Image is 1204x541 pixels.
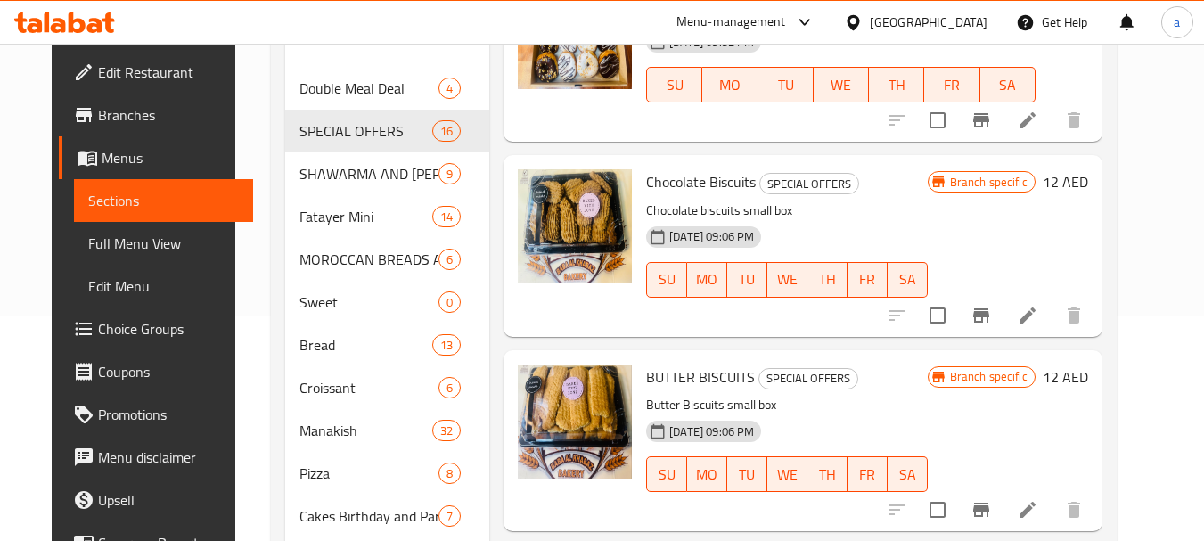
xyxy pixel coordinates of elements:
[758,368,858,389] div: SPECIAL OFFERS
[919,102,956,139] span: Select to update
[439,166,460,183] span: 9
[870,12,987,32] div: [GEOGRAPHIC_DATA]
[821,72,862,98] span: WE
[646,456,687,492] button: SU
[987,72,1028,98] span: SA
[960,294,1003,337] button: Branch-specific-item
[285,409,489,452] div: Manakish32
[299,463,438,484] div: Pizza
[285,281,489,324] div: Sweet0
[662,228,761,245] span: [DATE] 09:06 PM
[1043,365,1088,389] h6: 12 AED
[98,61,239,83] span: Edit Restaurant
[646,200,927,222] p: Chocolate biscuits small box
[285,452,489,495] div: Pizza8
[88,190,239,211] span: Sections
[767,456,807,492] button: WE
[687,456,727,492] button: MO
[662,423,761,440] span: [DATE] 09:06 PM
[59,51,253,94] a: Edit Restaurant
[646,262,687,298] button: SU
[767,262,807,298] button: WE
[694,266,720,292] span: MO
[438,78,461,99] div: items
[943,368,1035,385] span: Branch specific
[1017,110,1038,131] a: Edit menu item
[895,266,921,292] span: SA
[285,152,489,195] div: SHAWARMA AND [PERSON_NAME]9
[438,377,461,398] div: items
[98,104,239,126] span: Branches
[439,465,460,482] span: 8
[924,67,979,102] button: FR
[759,368,857,389] span: SPECIAL OFFERS
[299,505,438,527] span: Cakes Birthday and Party
[438,505,461,527] div: items
[876,72,917,98] span: TH
[855,462,880,488] span: FR
[98,447,239,468] span: Menu disclaimer
[518,365,632,479] img: BUTTER BISCUITS
[285,67,489,110] div: Double Meal Deal4
[299,334,432,356] span: Bread
[59,479,253,521] a: Upsell
[299,420,432,441] span: Manakish
[654,266,680,292] span: SU
[518,169,632,283] img: Chocolate Biscuits
[1052,488,1095,531] button: delete
[439,251,460,268] span: 6
[59,136,253,179] a: Menus
[727,456,767,492] button: TU
[59,307,253,350] a: Choice Groups
[59,436,253,479] a: Menu disclaimer
[98,489,239,511] span: Upsell
[438,249,461,270] div: items
[299,249,438,270] span: MOROCCAN BREADS AND SWEETS
[439,294,460,311] span: 0
[919,491,956,529] span: Select to update
[727,262,767,298] button: TU
[88,275,239,297] span: Edit Menu
[439,508,460,525] span: 7
[646,67,702,102] button: SU
[98,318,239,340] span: Choice Groups
[869,67,924,102] button: TH
[654,462,680,488] span: SU
[980,67,1036,102] button: SA
[74,222,253,265] a: Full Menu View
[285,495,489,537] div: Cakes Birthday and Party7
[433,209,460,225] span: 14
[433,123,460,140] span: 16
[299,120,432,142] span: SPECIAL OFFERS
[943,174,1035,191] span: Branch specific
[919,297,956,334] span: Select to update
[59,94,253,136] a: Branches
[960,99,1003,142] button: Branch-specific-item
[285,110,489,152] div: SPECIAL OFFERS16
[646,364,755,390] span: BUTTER BISCUITS
[299,163,438,184] span: SHAWARMA AND [PERSON_NAME]
[299,78,438,99] span: Double Meal Deal
[299,206,432,227] span: Fatayer Mini
[285,324,489,366] div: Bread13
[855,266,880,292] span: FR
[807,262,848,298] button: TH
[59,350,253,393] a: Coupons
[848,262,888,298] button: FR
[654,72,695,98] span: SU
[74,265,253,307] a: Edit Menu
[815,266,840,292] span: TH
[774,462,800,488] span: WE
[960,488,1003,531] button: Branch-specific-item
[807,456,848,492] button: TH
[433,337,460,354] span: 13
[1017,499,1038,521] a: Edit menu item
[439,80,460,97] span: 4
[102,147,239,168] span: Menus
[98,404,239,425] span: Promotions
[438,163,461,184] div: items
[848,456,888,492] button: FR
[760,174,858,194] span: SPECIAL OFFERS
